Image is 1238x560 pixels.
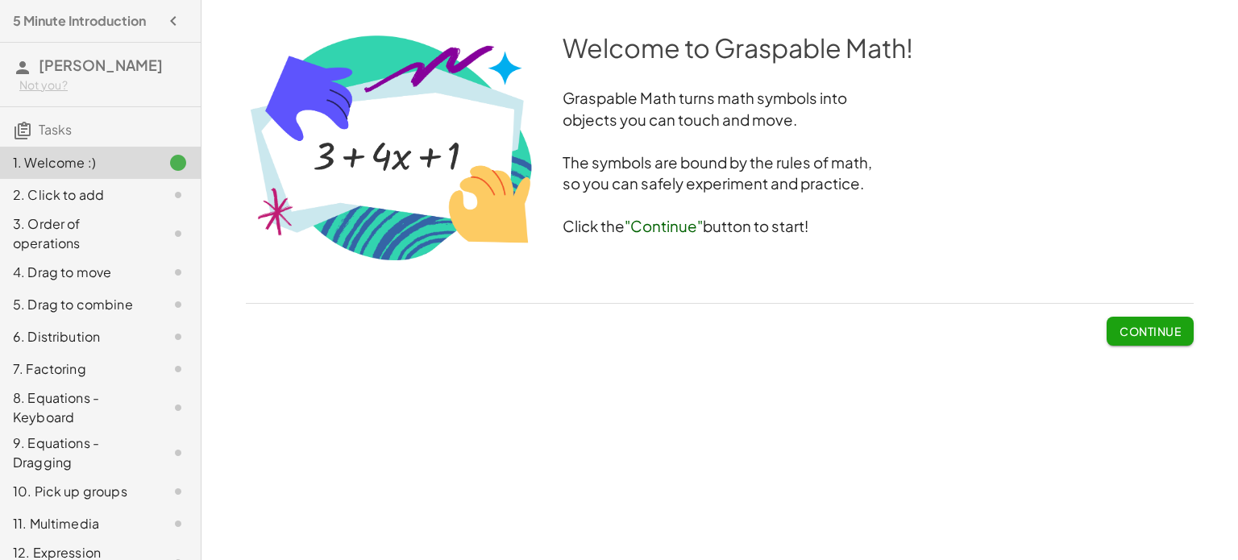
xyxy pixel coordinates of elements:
div: 8. Equations - Keyboard [13,388,143,427]
i: Task not started. [168,514,188,533]
span: Continue [1120,324,1181,338]
h3: so you can safely experiment and practice. [246,173,1194,195]
div: 9. Equations - Dragging [13,433,143,472]
div: 7. Factoring [13,359,143,379]
h4: 5 Minute Introduction [13,11,146,31]
div: 3. Order of operations [13,214,143,253]
img: 0693f8568b74c82c9916f7e4627066a63b0fb68adf4cbd55bb6660eff8c96cd8.png [246,30,537,264]
div: 1. Welcome :) [13,153,143,172]
i: Task finished. [168,153,188,172]
div: 5. Drag to combine [13,295,143,314]
button: Continue [1107,317,1194,346]
i: Task not started. [168,443,188,463]
div: 4. Drag to move [13,263,143,282]
i: Task not started. [168,295,188,314]
div: Not you? [19,77,188,93]
div: 6. Distribution [13,327,143,346]
i: Task not started. [168,263,188,282]
i: Task not started. [168,398,188,417]
i: Task not started. [168,224,188,243]
h3: Click the button to start! [246,216,1194,238]
div: 10. Pick up groups [13,482,143,501]
span: Tasks [39,121,72,138]
i: Task not started. [168,359,188,379]
h3: objects you can touch and move. [246,110,1194,131]
div: 11. Multimedia [13,514,143,533]
span: "Continue" [625,217,703,235]
h3: The symbols are bound by the rules of math, [246,152,1194,174]
i: Task not started. [168,185,188,205]
div: 2. Click to add [13,185,143,205]
i: Task not started. [168,327,188,346]
i: Task not started. [168,482,188,501]
span: Welcome to Graspable Math! [563,31,913,64]
h3: Graspable Math turns math symbols into [246,88,1194,110]
span: [PERSON_NAME] [39,56,163,74]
